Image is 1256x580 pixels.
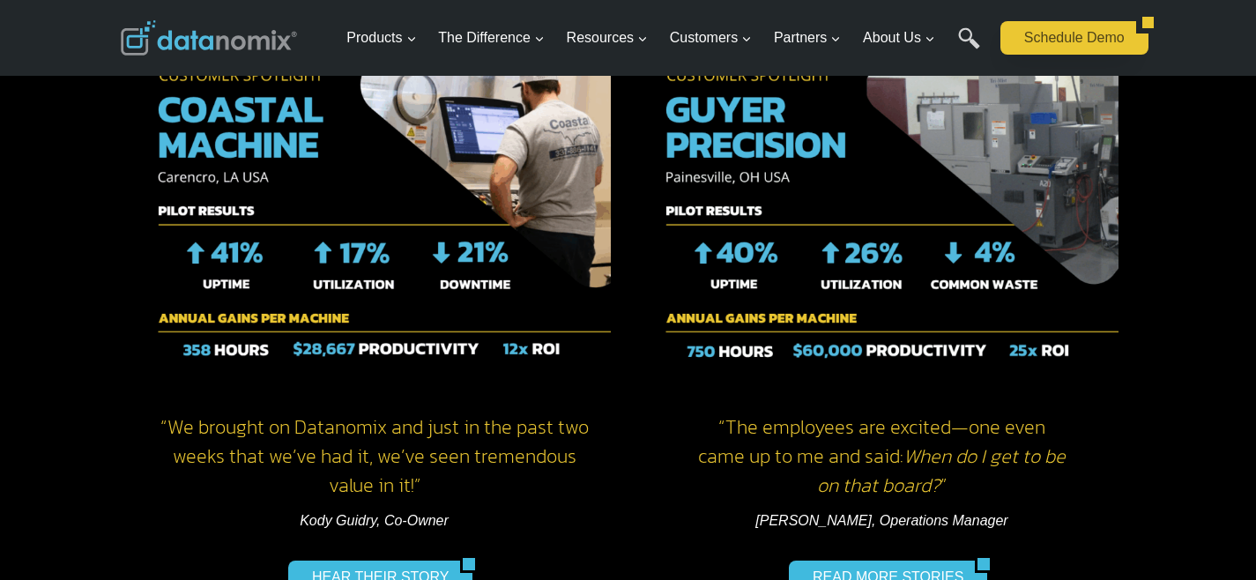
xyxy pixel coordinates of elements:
[138,413,611,500] h4: “ We brought on Datanomix and just in the past two weeks that we’ve had it, we’ve seen tremendous...
[817,442,1066,500] em: When do I get to be on that board?
[346,26,416,49] span: Products
[755,513,1007,528] em: [PERSON_NAME], Operations Manager
[138,31,611,383] img: Datanomix Customer Coastal Machine Pilot Results
[438,26,545,49] span: The Difference
[646,413,1119,500] h4: “ The employees are excited—one even came up to me and said: ”
[958,27,980,67] a: Search
[670,26,752,49] span: Customers
[300,513,449,528] em: Kody Guidry, Co-Owner
[567,26,648,49] span: Resources
[121,20,297,56] img: Datanomix
[1000,21,1136,55] a: Schedule Demo
[774,26,841,49] span: Partners
[339,10,992,67] nav: Primary Navigation
[863,26,935,49] span: About Us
